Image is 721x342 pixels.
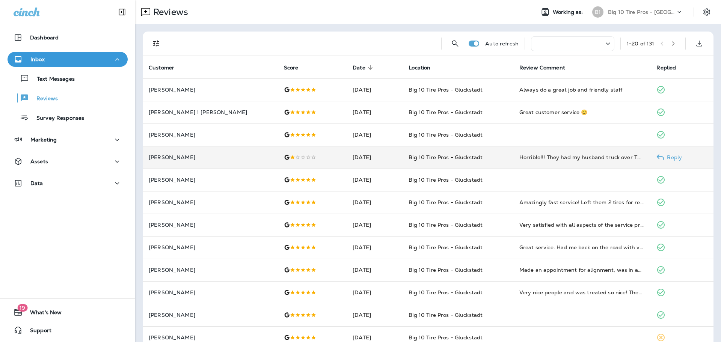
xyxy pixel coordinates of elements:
[519,86,645,93] div: Always do a great job and friendly staff
[149,87,272,93] p: [PERSON_NAME]
[608,9,676,15] p: Big 10 Tire Pros - [GEOGRAPHIC_DATA]
[347,146,403,169] td: [DATE]
[8,176,128,191] button: Data
[30,56,45,62] p: Inbox
[409,65,430,71] span: Location
[347,259,403,281] td: [DATE]
[29,115,84,122] p: Survey Responses
[149,222,272,228] p: [PERSON_NAME]
[149,132,272,138] p: [PERSON_NAME]
[149,334,272,340] p: [PERSON_NAME]
[149,289,272,295] p: [PERSON_NAME]
[656,64,686,71] span: Replied
[149,244,272,250] p: [PERSON_NAME]
[347,101,403,124] td: [DATE]
[519,289,645,296] div: Very nice people and was treated so nice! They are so busy but got to me quickly ! This is defini...
[409,267,483,273] span: Big 10 Tire Pros - Gluckstadt
[149,312,272,318] p: [PERSON_NAME]
[347,236,403,259] td: [DATE]
[284,64,308,71] span: Score
[409,334,483,341] span: Big 10 Tire Pros - Gluckstadt
[8,90,128,106] button: Reviews
[149,109,272,115] p: [PERSON_NAME] 1 [PERSON_NAME]
[23,309,62,318] span: What's New
[409,109,483,116] span: Big 10 Tire Pros - Gluckstadt
[553,9,585,15] span: Working as:
[519,64,575,71] span: Review Comment
[656,65,676,71] span: Replied
[519,244,645,251] div: Great service. Had me back on the road with very little down time!
[29,76,75,83] p: Text Messages
[112,5,133,20] button: Collapse Sidebar
[409,221,483,228] span: Big 10 Tire Pros - Gluckstadt
[8,52,128,67] button: Inbox
[30,35,59,41] p: Dashboard
[149,199,272,205] p: [PERSON_NAME]
[409,131,483,138] span: Big 10 Tire Pros - Gluckstadt
[29,95,58,102] p: Reviews
[409,312,483,318] span: Big 10 Tire Pros - Gluckstadt
[409,244,483,251] span: Big 10 Tire Pros - Gluckstadt
[8,30,128,45] button: Dashboard
[149,64,184,71] span: Customer
[347,191,403,214] td: [DATE]
[149,177,272,183] p: [PERSON_NAME]
[149,36,164,51] button: Filters
[347,214,403,236] td: [DATE]
[30,158,48,164] p: Assets
[485,41,519,47] p: Auto refresh
[692,36,707,51] button: Export as CSV
[149,65,174,71] span: Customer
[8,132,128,147] button: Marketing
[409,154,483,161] span: Big 10 Tire Pros - Gluckstadt
[448,36,463,51] button: Search Reviews
[519,108,645,116] div: Great customer service 😊
[627,41,655,47] div: 1 - 20 of 131
[347,78,403,101] td: [DATE]
[664,154,682,160] p: Reply
[409,289,483,296] span: Big 10 Tire Pros - Gluckstadt
[353,64,375,71] span: Date
[149,154,272,160] p: [PERSON_NAME]
[519,266,645,274] div: Made an appointment for alignment, was in and out in 45 mins. Friendly folks and great service
[353,65,365,71] span: Date
[150,6,188,18] p: Reviews
[8,154,128,169] button: Assets
[409,176,483,183] span: Big 10 Tire Pros - Gluckstadt
[8,110,128,125] button: Survey Responses
[30,180,43,186] p: Data
[8,305,128,320] button: 19What's New
[23,327,51,336] span: Support
[8,71,128,86] button: Text Messages
[519,221,645,229] div: Very satisfied with all aspects of the service provided. Second set of tires purchased with no is...
[17,304,27,312] span: 19
[592,6,603,18] div: B1
[409,86,483,93] span: Big 10 Tire Pros - Gluckstadt
[700,5,713,19] button: Settings
[519,65,565,71] span: Review Comment
[284,65,299,71] span: Score
[519,154,645,161] div: Horrible!!! They had my husband truck over TWO WEEKS! They told him it was two different things a...
[347,169,403,191] td: [DATE]
[519,199,645,206] div: Amazingly fast service! Left them 2 tires for repair, expecting to get a call in a day or so. Got...
[8,323,128,338] button: Support
[347,124,403,146] td: [DATE]
[409,199,483,206] span: Big 10 Tire Pros - Gluckstadt
[347,281,403,304] td: [DATE]
[347,304,403,326] td: [DATE]
[149,267,272,273] p: [PERSON_NAME]
[409,64,440,71] span: Location
[30,137,57,143] p: Marketing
